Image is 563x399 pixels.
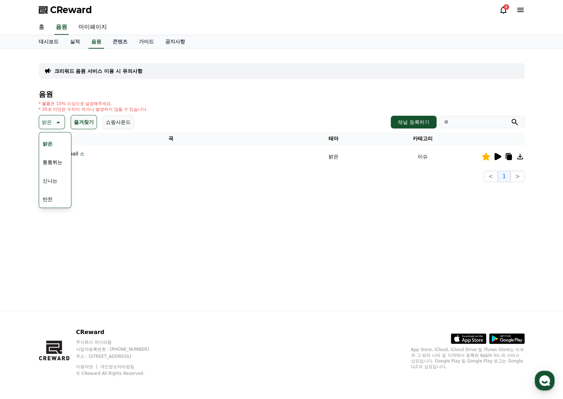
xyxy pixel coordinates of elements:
a: 음원 [88,35,104,49]
td: 밝은 [303,145,364,168]
a: 음원 [54,20,69,35]
button: < [484,171,498,182]
div: 4 [503,4,509,10]
th: 카테고리 [364,132,481,145]
a: 대화 [47,225,92,243]
p: CReward [76,328,163,337]
h4: 음원 [39,90,525,98]
p: 주식회사 와이피랩 [76,339,163,345]
a: 개인정보처리방침 [100,364,134,369]
button: 채널 등록하기 [391,116,436,129]
a: 홈 [2,225,47,243]
button: 1 [498,171,510,182]
button: 쇼핑사운드 [103,115,134,129]
a: 4 [499,6,508,14]
button: 신나는 [40,173,60,188]
a: 홈 [33,20,50,35]
p: 주소 : [STREET_ADDRESS] [76,354,163,359]
a: 실적 [64,35,86,49]
p: 밝은 [42,117,52,127]
td: 이슈 [364,145,481,168]
button: 즐겨찾기 [71,115,97,129]
a: 마이페이지 [73,20,113,35]
p: * 35초 미만은 수익이 적거나 발생하지 않을 수 있습니다. [39,106,148,112]
th: 테마 [303,132,364,145]
button: > [510,171,524,182]
p: * 볼륨은 15% 이상으로 설정해주세요. [39,101,148,106]
a: 설정 [92,225,136,243]
a: CReward [39,4,92,16]
p: 사업자등록번호 : [PHONE_NUMBER] [76,346,163,352]
p: © CReward All Rights Reserved. [76,371,163,376]
button: 밝은 [40,136,55,152]
button: 밝은 [39,115,65,129]
th: 곡 [39,132,303,145]
a: 콘텐츠 [107,35,133,49]
a: 크리워드 음원 서비스 이용 시 유의사항 [54,67,142,75]
span: 홈 [22,236,27,241]
a: 공지사항 [159,35,191,49]
span: 대화 [65,236,74,242]
span: CReward [50,4,92,16]
span: 설정 [110,236,118,241]
p: App Store, iCloud, iCloud Drive 및 iTunes Store는 미국과 그 밖의 나라 및 지역에서 등록된 Apple Inc.의 서비스 상표입니다. Goo... [411,347,525,370]
button: 반전 [40,191,55,207]
a: 가이드 [133,35,159,49]
a: 이용약관 [76,364,98,369]
a: 대시보드 [33,35,64,49]
button: 통통튀는 [40,154,65,170]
